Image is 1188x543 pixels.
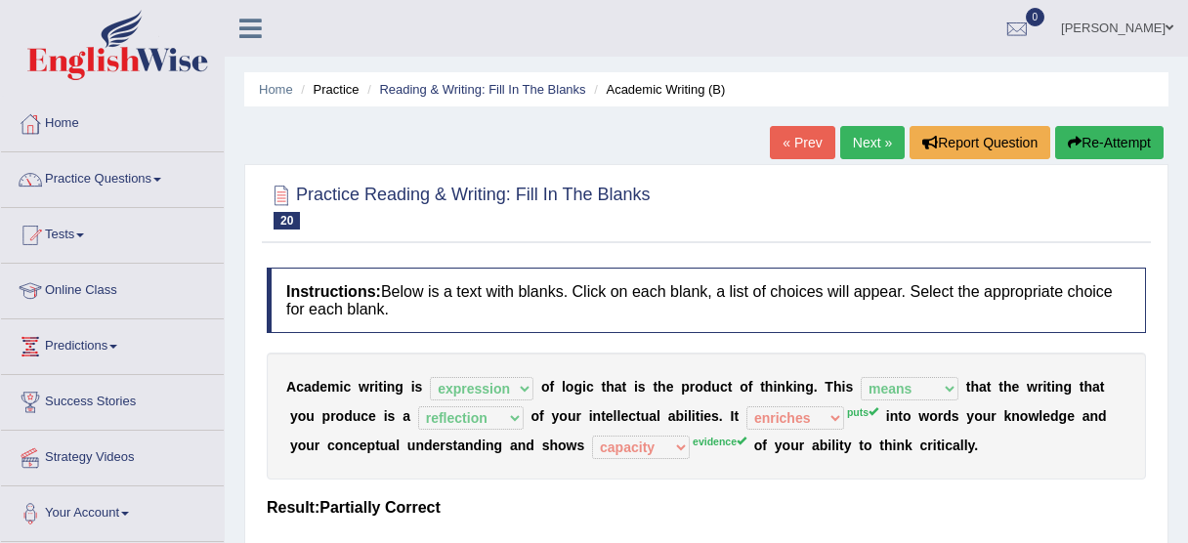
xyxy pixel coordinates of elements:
b: o [929,408,938,424]
b: h [606,379,615,395]
b: t [839,438,844,453]
b: i [582,379,586,395]
b: a [979,379,987,395]
b: o [740,379,748,395]
b: y [775,438,783,453]
b: c [586,379,594,395]
b: r [927,438,932,453]
b: t [760,379,765,395]
b: t [1100,379,1105,395]
b: w [1028,408,1039,424]
b: a [615,379,622,395]
b: s [845,379,853,395]
b: n [465,438,474,453]
b: t [998,379,1003,395]
b: n [890,408,899,424]
b: r [440,438,445,453]
b: u [353,408,361,424]
b: r [690,379,695,395]
li: Academic Writing (B) [589,80,725,99]
b: a [668,408,676,424]
b: r [991,408,996,424]
b: o [783,438,791,453]
b: o [531,408,540,424]
b: i [835,438,839,453]
b: o [559,408,568,424]
b: l [1039,408,1042,424]
b: e [319,379,327,395]
b: g [494,438,503,453]
b: h [765,379,774,395]
b: i [589,408,593,424]
b: g [573,379,582,395]
b: k [1004,408,1012,424]
b: a [403,408,410,424]
b: d [703,379,712,395]
b: i [700,408,703,424]
b: e [1042,408,1050,424]
b: n [1090,408,1099,424]
b: r [799,438,804,453]
b: t [937,438,942,453]
b: t [453,438,458,453]
b: i [793,379,797,395]
h4: Result: [267,499,1146,517]
b: o [335,438,344,453]
b: I [731,408,735,424]
b: s [576,438,584,453]
b: f [550,379,555,395]
b: a [457,438,465,453]
b: e [368,408,376,424]
b: w [359,379,369,395]
b: s [711,408,719,424]
b: o [298,438,307,453]
b: g [1059,408,1068,424]
b: f [748,379,753,395]
b: r [1038,379,1042,395]
b: u [407,438,416,453]
b: i [841,379,845,395]
b: r [938,408,943,424]
b: o [1020,408,1029,424]
b: Instructions: [286,283,381,300]
span: 20 [274,212,300,230]
b: . [719,408,723,424]
h2: Practice Reading & Writing: Fill In The Blanks [267,181,651,230]
b: i [1042,379,1046,395]
b: h [1003,379,1012,395]
b: s [415,379,423,395]
b: g [805,379,814,395]
b: e [666,379,674,395]
b: o [974,408,983,424]
b: u [380,438,389,453]
b: u [790,438,799,453]
b: t [601,408,606,424]
b: i [892,438,896,453]
b: t [378,379,383,395]
b: r [315,438,319,453]
b: s [388,408,396,424]
b: a [1092,379,1100,395]
b: y [290,408,298,424]
b: c [628,408,636,424]
b: g [1063,379,1072,395]
b: o [864,438,872,453]
b: a [649,408,657,424]
b: h [658,379,666,395]
b: l [960,438,964,453]
b: f [539,408,544,424]
span: 0 [1026,8,1045,26]
b: d [424,438,433,453]
b: p [367,438,376,453]
a: Success Stories [1,375,224,424]
b: e [1011,379,1019,395]
b: c [296,379,304,395]
b: o [754,438,763,453]
b: l [562,379,566,395]
b: u [641,408,650,424]
b: k [785,379,793,395]
b: g [395,379,403,395]
b: k [905,438,912,453]
b: t [898,408,903,424]
b: r [369,379,374,395]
